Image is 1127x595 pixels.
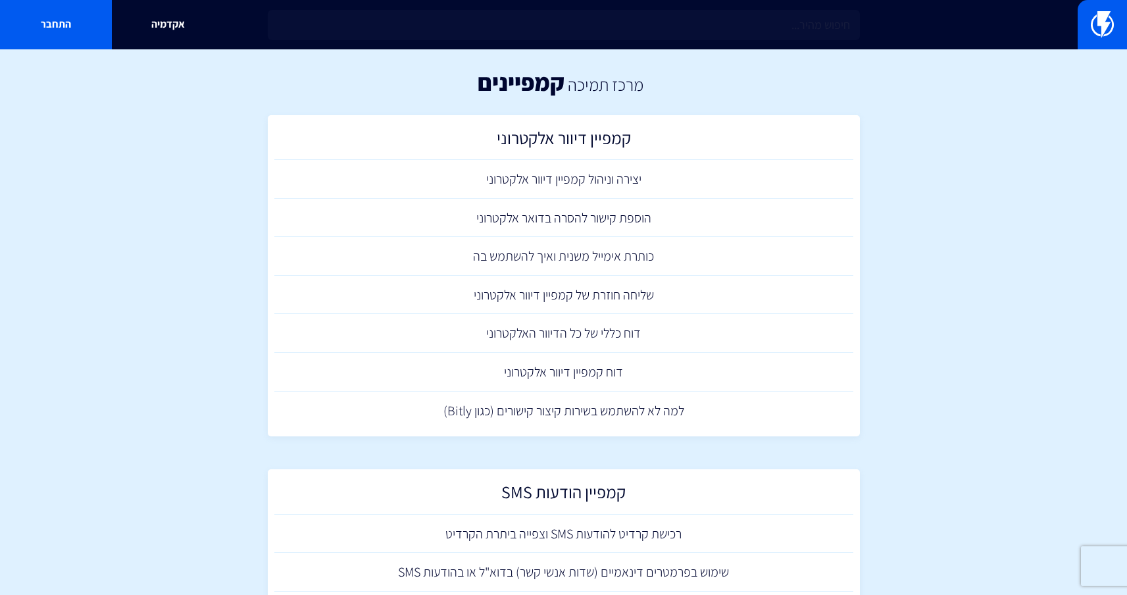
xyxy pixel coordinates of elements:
[274,553,853,592] a: שימוש בפרמטרים דינאמיים (שדות אנשי קשר) בדוא"ל או בהודעות SMS
[274,353,853,392] a: דוח קמפיין דיוור אלקטרוני
[274,476,853,515] a: קמפיין הודעות SMS
[268,10,860,40] input: חיפוש מהיר...
[568,73,643,95] a: מרכז תמיכה
[274,160,853,199] a: יצירה וניהול קמפיין דיוור אלקטרוני
[274,122,853,161] a: קמפיין דיוור אלקטרוני
[274,237,853,276] a: כותרת אימייל משנית ואיך להשתמש בה
[281,128,847,154] h2: קמפיין דיוור אלקטרוני
[274,515,853,554] a: רכישת קרדיט להודעות SMS וצפייה ביתרת הקרדיט
[274,392,853,430] a: למה לא להשתמש בשירות קיצור קישורים (כגון Bitly)
[478,69,564,95] h1: קמפיינים
[281,482,847,508] h2: קמפיין הודעות SMS
[274,276,853,315] a: שליחה חוזרת של קמפיין דיוור אלקטרוני
[274,314,853,353] a: דוח כללי של כל הדיוור האלקטרוני
[274,199,853,238] a: הוספת קישור להסרה בדואר אלקטרוני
